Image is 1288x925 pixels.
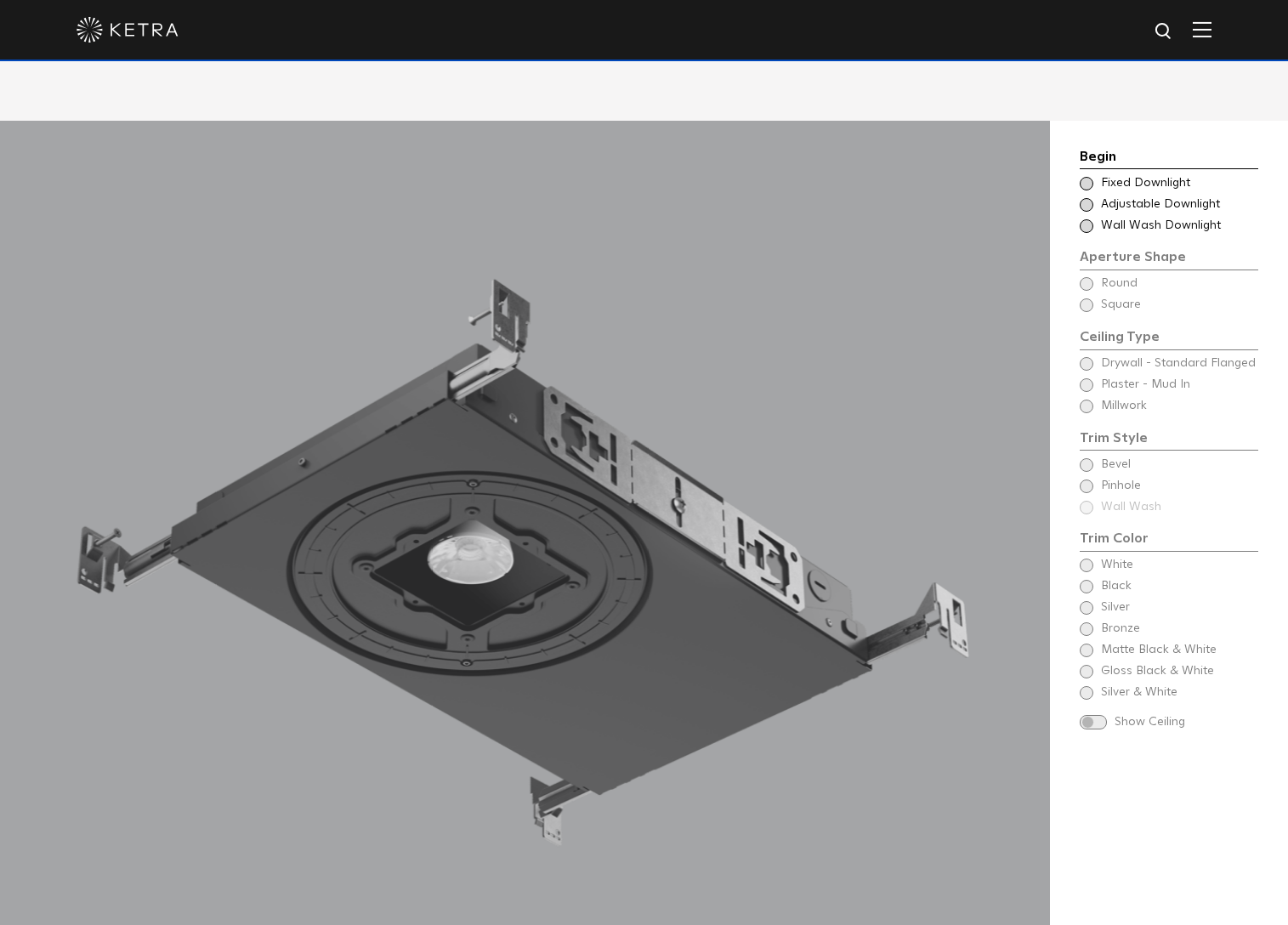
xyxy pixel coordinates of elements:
[77,17,179,43] img: ketra-logo-2019-white
[1101,196,1257,213] span: Adjustable Downlight
[1193,21,1211,37] img: Hamburger%20Nav.svg
[1080,146,1258,170] div: Begin
[1101,175,1257,192] span: Fixed Downlight
[1154,21,1175,43] img: search icon
[1101,218,1257,235] span: Wall Wash Downlight
[1115,714,1258,731] span: Show Ceiling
